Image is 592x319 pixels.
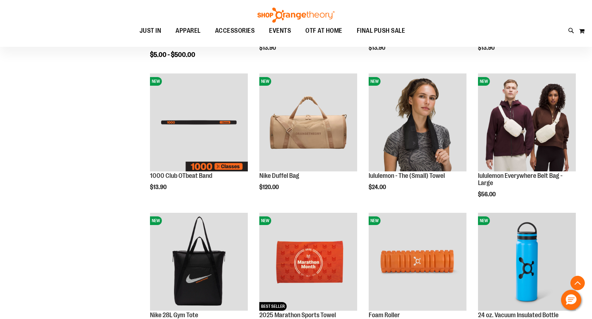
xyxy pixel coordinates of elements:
span: NEW [150,216,162,225]
button: Back To Top [570,276,585,290]
span: $120.00 [259,184,280,190]
div: product [365,70,470,209]
img: Nike Duffel Bag [259,73,357,171]
span: $13.90 [150,184,168,190]
span: NEW [478,77,490,86]
a: lululemon Everywhere Belt Bag - Large [478,172,563,187]
img: Foam Roller [369,213,466,311]
a: JUST IN [132,23,169,39]
span: NEW [478,216,490,225]
div: product [146,70,251,205]
span: $56.00 [478,191,497,198]
a: 24 oz. Vacuum Insulated Bottle [478,311,559,319]
a: EVENTS [262,23,298,39]
a: FINAL PUSH SALE [350,23,413,39]
a: lululemon - The (Small) TowelNEW [369,73,466,172]
span: APPAREL [176,23,201,39]
a: 24 oz. Vacuum Insulated BottleNEW [478,213,576,312]
a: OTF AT HOME [298,23,350,39]
img: Shop Orangetheory [256,8,336,23]
a: ACCESSORIES [208,23,262,39]
span: $13.90 [369,45,386,51]
span: $24.00 [369,184,387,190]
span: ACCESSORIES [215,23,255,39]
span: NEW [150,77,162,86]
button: Hello, have a question? Let’s chat. [561,290,581,310]
img: Nike 28L Gym Tote [150,213,248,311]
span: JUST IN [140,23,161,39]
a: lululemon - The (Small) Towel [369,172,445,179]
span: NEW [369,216,381,225]
a: Nike 28L Gym Tote [150,311,198,319]
a: 2025 Marathon Sports TowelNEWBEST SELLER [259,213,357,312]
a: Nike 28L Gym ToteNEW [150,213,248,312]
span: EVENTS [269,23,291,39]
a: lululemon Everywhere Belt Bag - LargeNEW [478,73,576,172]
a: 1000 Club OTbeat Band [150,172,212,179]
span: $13.90 [259,45,277,51]
a: Foam Roller [369,311,400,319]
div: product [474,70,579,216]
img: 2025 Marathon Sports Towel [259,213,357,311]
img: lululemon Everywhere Belt Bag - Large [478,73,576,171]
a: APPAREL [168,23,208,39]
a: Foam RollerNEW [369,213,466,312]
a: 2025 Marathon Sports Towel [259,311,336,319]
a: Nike Duffel Bag [259,172,299,179]
span: NEW [259,77,271,86]
span: $13.90 [478,45,496,51]
div: product [256,70,361,209]
img: Image of 1000 Club OTbeat Band [150,73,248,171]
span: BEST SELLER [259,302,287,311]
span: FINAL PUSH SALE [357,23,405,39]
img: 24 oz. Vacuum Insulated Bottle [478,213,576,311]
span: NEW [259,216,271,225]
span: NEW [369,77,381,86]
a: Nike Duffel BagNEW [259,73,357,172]
img: lululemon - The (Small) Towel [369,73,466,171]
span: $5.00 - $500.00 [150,51,195,58]
a: Image of 1000 Club OTbeat BandNEW [150,73,248,172]
span: OTF AT HOME [305,23,342,39]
